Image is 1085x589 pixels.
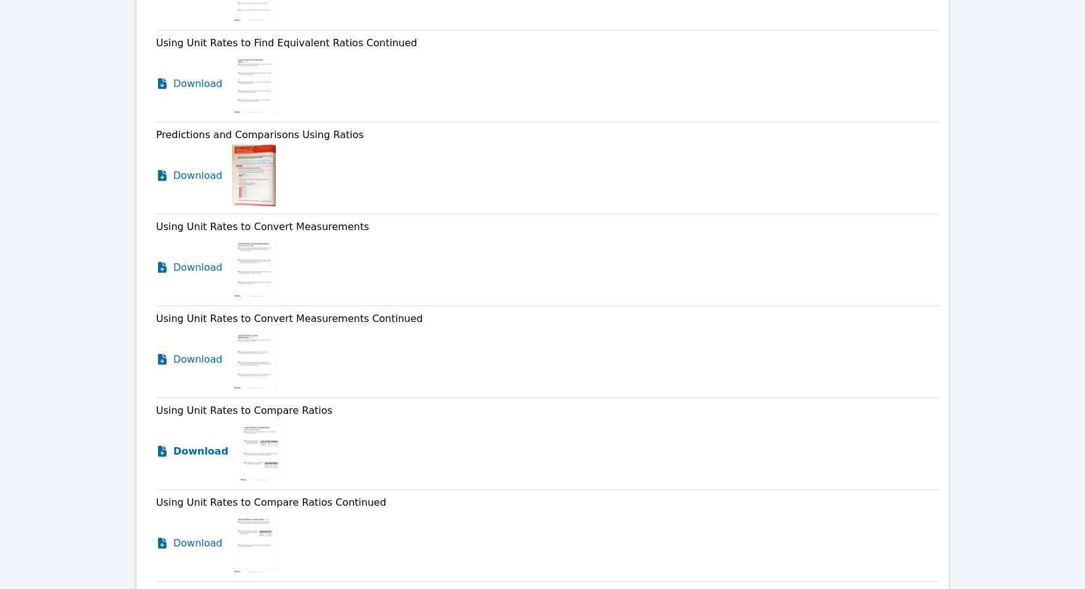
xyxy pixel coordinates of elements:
[156,512,223,574] a: Download
[156,420,228,482] a: Download
[156,52,223,114] a: Download
[156,496,386,508] span: Using Unit Rates to Compare Ratios Continued
[156,36,417,48] span: Using Unit Rates to Find Equivalent Ratios Continued
[173,443,228,458] span: Download
[238,420,286,482] img: Using Unit Rates to Compare Ratios
[156,128,364,140] span: Predictions and Comparisons Using Ratios
[232,144,276,206] img: Predictions and Comparisons Using Ratios
[232,512,279,574] img: Using Unit Rates to Compare Ratios Continued
[173,535,223,550] span: Download
[173,76,223,91] span: Download
[232,52,279,114] img: Using Unit Rates to Find Equivalent Ratios Continued
[156,328,223,390] a: Download
[232,328,279,390] img: Using Unit Rates to Convert Measurements Continued
[156,220,369,232] span: Using Unit Rates to Convert Measurements
[156,236,223,298] a: Download
[156,312,423,324] span: Using Unit Rates to Convert Measurements Continued
[156,144,223,206] a: Download
[173,168,223,183] span: Download
[232,236,279,298] img: Using Unit Rates to Convert Measurements
[156,404,332,416] span: Using Unit Rates to Compare Ratios
[173,352,223,366] span: Download
[173,260,223,274] span: Download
